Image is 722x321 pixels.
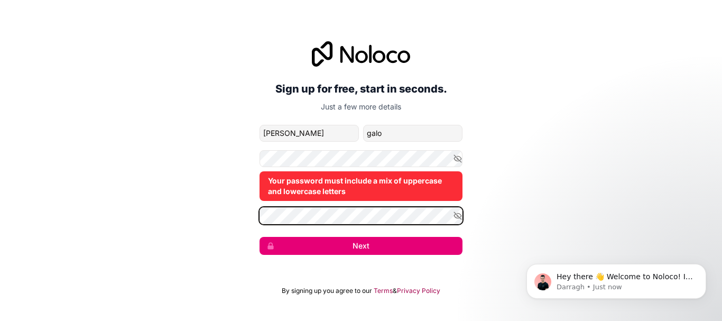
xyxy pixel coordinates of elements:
[260,125,359,142] input: given-name
[511,242,722,316] iframe: Intercom notifications message
[260,171,462,201] div: Your password must include a mix of uppercase and lowercase letters
[260,79,462,98] h2: Sign up for free, start in seconds.
[260,237,462,255] button: Next
[260,207,462,224] input: Confirm password
[282,287,372,295] span: By signing up you agree to our
[260,102,462,112] p: Just a few more details
[374,287,393,295] a: Terms
[393,287,397,295] span: &
[363,125,462,142] input: family-name
[260,150,462,167] input: Password
[397,287,440,295] a: Privacy Policy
